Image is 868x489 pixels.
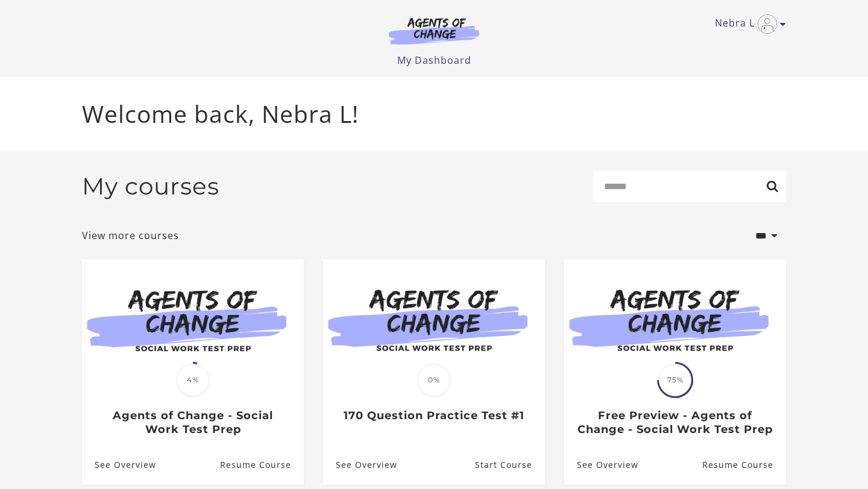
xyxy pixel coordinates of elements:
a: Agents of Change - Social Work Test Prep: See Overview [82,446,156,485]
img: Agents of Change Logo [376,17,492,45]
span: 75% [659,364,691,396]
a: 170 Question Practice Test #1: Resume Course [475,446,545,485]
p: Welcome back, Nebra L! [82,96,786,132]
a: My Dashboard [397,54,471,67]
a: Toggle menu [715,14,780,34]
h2: My courses [82,172,219,201]
h3: Free Preview - Agents of Change - Social Work Test Prep [577,409,773,436]
a: View more courses [82,228,179,243]
span: 0% [418,364,450,396]
a: Agents of Change - Social Work Test Prep: Resume Course [220,446,304,485]
a: Free Preview - Agents of Change - Social Work Test Prep: See Overview [564,446,638,485]
h3: 170 Question Practice Test #1 [336,409,532,423]
a: 170 Question Practice Test #1: See Overview [323,446,397,485]
span: 4% [177,364,209,396]
h3: Agents of Change - Social Work Test Prep [95,409,291,436]
a: Free Preview - Agents of Change - Social Work Test Prep: Resume Course [702,446,786,485]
